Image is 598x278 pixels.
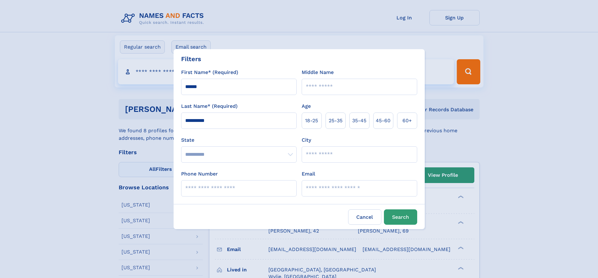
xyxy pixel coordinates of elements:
span: 45‑60 [376,117,391,124]
label: Phone Number [181,170,218,178]
label: State [181,136,297,144]
button: Search [384,209,417,225]
label: City [302,136,311,144]
span: 25‑35 [329,117,342,124]
span: 60+ [402,117,412,124]
span: 18‑25 [305,117,318,124]
label: Age [302,102,311,110]
label: First Name* (Required) [181,69,238,76]
label: Middle Name [302,69,334,76]
label: Email [302,170,315,178]
div: Filters [181,54,201,64]
label: Cancel [348,209,381,225]
label: Last Name* (Required) [181,102,238,110]
span: 35‑45 [352,117,366,124]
